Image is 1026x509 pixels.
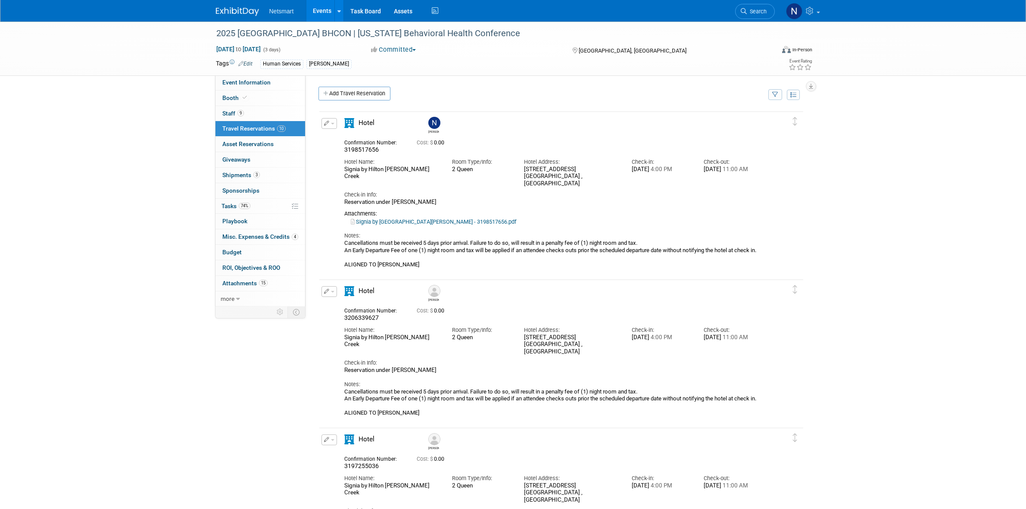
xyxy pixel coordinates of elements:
div: Attachments: [344,210,763,217]
span: 3206339627 [344,314,379,321]
span: 3198517656 [344,146,379,153]
div: Tricia Zerger [426,285,441,302]
i: Hotel [344,434,354,444]
i: Hotel [344,118,354,128]
span: 15 [259,280,268,286]
span: 4 [292,234,298,240]
i: Click and drag to move item [793,434,797,442]
a: Misc. Expenses & Credits4 [215,229,305,244]
span: Giveaways [222,156,250,163]
span: (3 days) [262,47,281,53]
i: Click and drag to move item [793,117,797,126]
div: Hotel Address: [524,326,619,334]
div: Confirmation Number: [344,137,404,146]
button: Committed [368,45,419,54]
a: Travel Reservations10 [215,121,305,136]
span: 11:00 AM [721,334,748,340]
a: Booth [215,91,305,106]
span: 3 [253,172,260,178]
span: Budget [222,249,242,256]
a: Sponsorships [215,183,305,198]
a: Staff9 [215,106,305,121]
div: Cancellations must be received 5 days prior arrival. Failure to do so, will result in a penalty f... [344,388,763,417]
span: 10 [277,125,286,132]
span: Misc. Expenses & Credits [222,233,298,240]
div: [STREET_ADDRESS] [GEOGRAPHIC_DATA] , [GEOGRAPHIC_DATA] [524,166,619,187]
div: [STREET_ADDRESS] [GEOGRAPHIC_DATA] , [GEOGRAPHIC_DATA] [524,334,619,356]
div: Hotel Address: [524,158,619,166]
img: Paige Boyd [428,433,440,445]
div: [DATE] [704,334,763,341]
span: 4:00 PM [649,166,672,172]
a: Attachments15 [215,276,305,291]
div: Hotel Name: [344,475,439,482]
div: Human Services [260,59,303,69]
td: Tags [216,59,253,69]
span: [DATE] [DATE] [216,45,261,53]
td: Personalize Event Tab Strip [273,306,288,318]
span: Staff [222,110,244,117]
span: Booth [222,94,249,101]
div: Check-in Info: [344,359,763,367]
i: Filter by Traveler [772,92,778,98]
span: Search [747,8,767,15]
span: 9 [237,110,244,116]
div: Tricia Zerger [428,297,439,302]
div: 2 Queen [452,334,511,341]
a: Shipments3 [215,168,305,183]
a: Tasks74% [215,199,305,214]
span: 4:00 PM [649,334,672,340]
span: 11:00 AM [721,166,748,172]
div: 2 Queen [452,166,511,173]
img: Nina Finn [786,3,802,19]
div: 2 Queen [452,482,511,489]
span: [GEOGRAPHIC_DATA], [GEOGRAPHIC_DATA] [579,47,686,54]
a: ROI, Objectives & ROO [215,260,305,275]
a: Edit [238,61,253,67]
div: Confirmation Number: [344,453,404,462]
div: [DATE] [632,334,691,341]
span: 11:00 AM [721,482,748,489]
div: Nina Finn [428,129,439,134]
div: Check-in: [632,326,691,334]
div: Check-out: [704,475,763,482]
span: Playbook [222,218,247,225]
div: Hotel Name: [344,326,439,334]
div: Paige Boyd [426,433,441,450]
div: [DATE] [704,166,763,173]
span: Attachments [222,280,268,287]
div: Check-in Info: [344,191,763,199]
i: Booth reservation complete [243,95,247,100]
a: Playbook [215,214,305,229]
div: Event Rating [789,59,812,63]
div: Cancellations must be received 5 days prior arrival. Failure to do so, will result in a penalty f... [344,240,763,268]
a: Budget [215,245,305,260]
div: Signia by Hilton [PERSON_NAME] Creek [344,166,439,181]
div: Hotel Address: [524,475,619,482]
div: Nina Finn [426,117,441,134]
div: Hotel Name: [344,158,439,166]
a: Signia by [GEOGRAPHIC_DATA][PERSON_NAME] - 3198517656.pdf [351,219,516,225]
div: Check-in: [632,158,691,166]
td: Toggle Event Tabs [287,306,305,318]
img: Format-Inperson.png [782,46,791,53]
div: Confirmation Number: [344,305,404,314]
span: Sponsorships [222,187,259,194]
a: more [215,291,305,306]
span: 3197255036 [344,462,379,469]
div: In-Person [792,47,812,53]
span: 0.00 [417,308,448,314]
span: Hotel [359,287,374,295]
span: Shipments [222,172,260,178]
span: to [234,46,243,53]
span: Cost: $ [417,308,434,314]
div: Room Type/Info: [452,158,511,166]
span: Hotel [359,119,374,127]
img: Nina Finn [428,117,440,129]
div: [DATE] [704,482,763,490]
div: 2025 [GEOGRAPHIC_DATA] BHCON | [US_STATE] Behavioral Health Conference [213,26,762,41]
div: Signia by Hilton [PERSON_NAME] Creek [344,482,439,497]
div: Room Type/Info: [452,326,511,334]
div: [DATE] [632,166,691,173]
span: more [221,295,234,302]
